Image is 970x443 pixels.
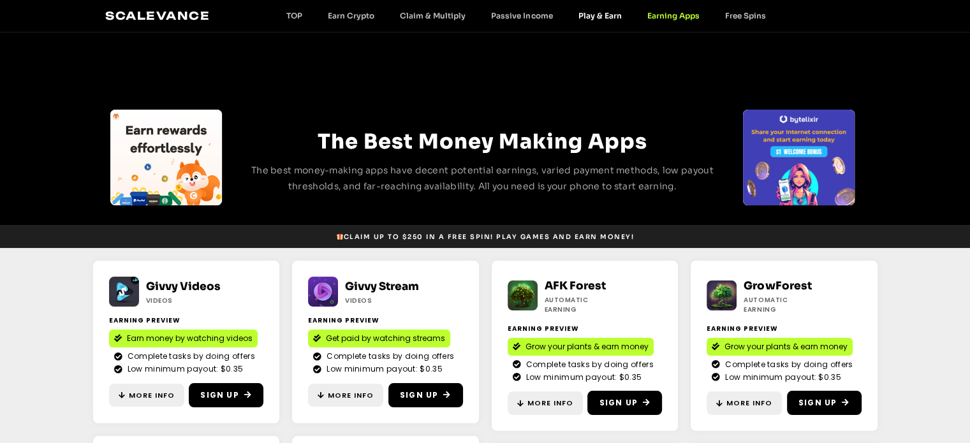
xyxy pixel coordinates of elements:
[707,338,853,356] a: Grow your plants & earn money
[105,9,210,22] a: Scalevance
[110,110,222,205] div: Slides
[246,163,719,194] p: The best money-making apps have decent potential earnings, varied payment methods, low payout thr...
[707,324,862,333] h2: Earning Preview
[722,372,841,383] span: Low minimum payout: $0.35
[246,126,719,157] h2: The Best Money Making Apps
[336,232,634,242] span: Claim up to $250 in a free spin! Play games and earn money!
[400,389,438,401] span: Sign Up
[146,296,223,305] h2: Videos
[523,372,642,383] span: Low minimum payout: $0.35
[798,397,837,409] span: Sign Up
[712,11,778,20] a: Free Spins
[308,384,383,407] a: More Info
[129,390,175,401] span: More Info
[200,389,239,401] span: Sign Up
[315,11,387,20] a: Earn Crypto
[724,341,848,352] span: Grow your plants & earn money
[508,391,583,415] a: More Info
[787,391,862,415] a: Sign Up
[478,11,565,20] a: Passive Income
[508,338,654,356] a: Grow your plants & earn money
[331,229,639,245] a: 🎁Claim up to $250 in a free spin! Play games and earn money!
[523,359,654,370] span: Complete tasks by doing offers
[707,391,782,415] a: More Info
[527,398,573,409] span: More Info
[743,110,855,205] div: Slides
[508,324,663,333] h2: Earning Preview
[124,351,255,362] span: Complete tasks by doing offers
[274,11,315,20] a: TOP
[345,280,419,293] a: Givvy Stream
[565,11,634,20] a: Play & Earn
[545,279,606,293] a: AFK Forest
[337,233,343,240] img: 🎁
[308,316,463,325] h2: Earning Preview
[109,384,184,407] a: More Info
[127,333,253,344] span: Earn money by watching videos
[744,295,821,314] h2: Automatic earning
[722,359,853,370] span: Complete tasks by doing offers
[308,330,450,347] a: Get paid by watching streams
[146,280,221,293] a: Givvy Videos
[109,316,264,325] h2: Earning Preview
[189,383,263,407] a: Sign Up
[525,341,649,352] span: Grow your plants & earn money
[387,11,478,20] a: Claim & Multiply
[587,391,662,415] a: Sign Up
[545,295,622,314] h2: Automatic earning
[634,11,712,20] a: Earning Apps
[323,363,443,375] span: Low minimum payout: $0.35
[110,110,222,205] div: 2 / 4
[345,296,422,305] h2: Videos
[388,383,463,407] a: Sign Up
[726,398,772,409] span: More Info
[328,390,374,401] span: More Info
[326,333,445,344] span: Get paid by watching streams
[124,363,244,375] span: Low minimum payout: $0.35
[743,110,855,205] div: 2 / 4
[599,397,637,409] span: Sign Up
[109,330,258,347] a: Earn money by watching videos
[274,11,778,20] nav: Menu
[744,279,811,293] a: GrowForest
[323,351,454,362] span: Complete tasks by doing offers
